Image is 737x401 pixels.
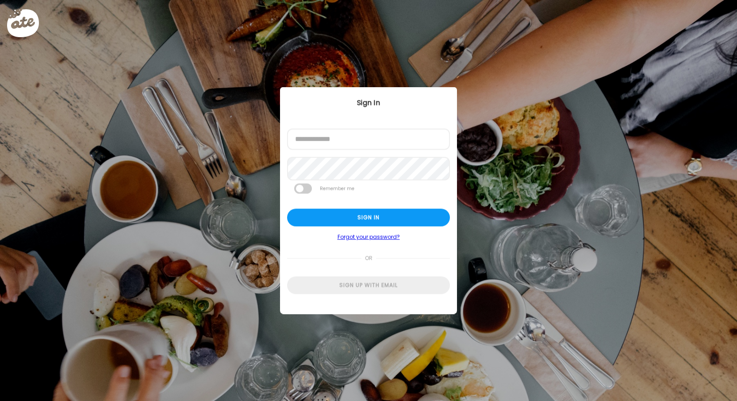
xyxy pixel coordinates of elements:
div: Sign in [287,209,450,227]
a: Forgot your password? [287,234,450,241]
div: Sign In [280,98,457,108]
label: Remember me [319,184,355,194]
span: or [361,250,376,267]
div: Sign up with email [287,277,450,294]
